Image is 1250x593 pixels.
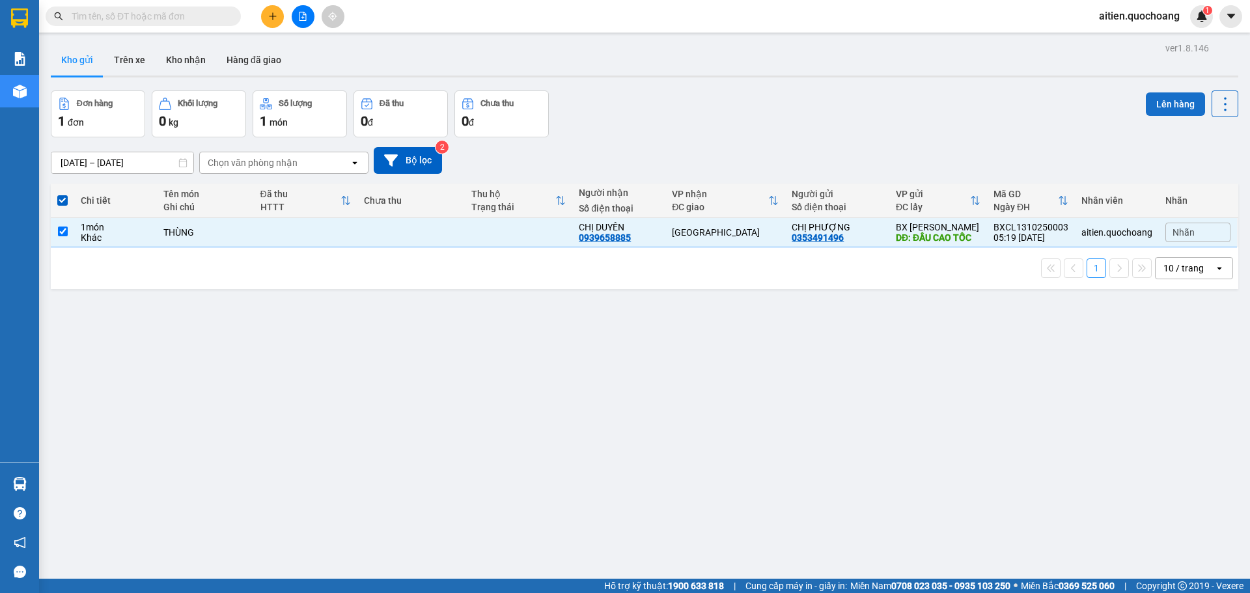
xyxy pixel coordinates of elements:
span: | [734,579,736,593]
button: Chưa thu0đ [454,90,549,137]
button: 1 [1087,258,1106,278]
div: Chọn văn phòng nhận [208,156,298,169]
input: Select a date range. [51,152,193,173]
div: BXCL1310250003 [993,222,1068,232]
strong: 0708 023 035 - 0935 103 250 [891,581,1010,591]
div: VP gửi [896,189,970,199]
button: Lên hàng [1146,92,1205,116]
div: Đã thu [380,99,404,108]
div: BX [PERSON_NAME] [896,222,980,232]
div: Số điện thoại [792,202,883,212]
div: Nhãn [1165,195,1230,206]
div: 0939658885 [579,232,631,243]
div: HTTT [260,202,341,212]
sup: 2 [436,141,449,154]
span: đ [469,117,474,128]
div: aitien.quochoang [1081,227,1152,238]
span: đơn [68,117,84,128]
span: message [14,566,26,578]
div: Chưa thu [364,195,458,206]
strong: 0369 525 060 [1059,581,1115,591]
button: Trên xe [104,44,156,76]
div: Ngày ĐH [993,202,1058,212]
div: Ghi chú [163,202,247,212]
span: 0 [361,113,368,129]
button: Bộ lọc [374,147,442,174]
button: caret-down [1219,5,1242,28]
div: Người gửi [792,189,883,199]
span: Miền Nam [850,579,1010,593]
span: 0 [462,113,469,129]
div: 10 / trang [1163,262,1204,275]
button: plus [261,5,284,28]
sup: 1 [1203,6,1212,15]
span: 1 [260,113,267,129]
input: Tìm tên, số ĐT hoặc mã đơn [72,9,225,23]
span: question-circle [14,507,26,519]
button: Đơn hàng1đơn [51,90,145,137]
span: món [270,117,288,128]
span: file-add [298,12,307,21]
svg: open [1214,263,1225,273]
div: Khác [81,232,150,243]
button: Hàng đã giao [216,44,292,76]
div: 05:19 [DATE] [993,232,1068,243]
div: CHỊ DUYÊN [579,222,659,232]
div: Chi tiết [81,195,150,206]
button: file-add [292,5,314,28]
div: Đơn hàng [77,99,113,108]
th: Toggle SortBy [665,184,785,218]
span: Nhãn [1173,227,1195,238]
span: 1 [58,113,65,129]
div: 1 món [81,222,150,232]
div: VP nhận [672,189,768,199]
img: warehouse-icon [13,477,27,491]
img: warehouse-icon [13,85,27,98]
span: Cung cấp máy in - giấy in: [745,579,847,593]
button: Khối lượng0kg [152,90,246,137]
div: Tên món [163,189,247,199]
div: Mã GD [993,189,1058,199]
button: aim [322,5,344,28]
span: Hỗ trợ kỹ thuật: [604,579,724,593]
div: ver 1.8.146 [1165,41,1209,55]
div: Chưa thu [480,99,514,108]
span: | [1124,579,1126,593]
span: aim [328,12,337,21]
div: 0353491496 [792,232,844,243]
span: aitien.quochoang [1089,8,1190,24]
th: Toggle SortBy [254,184,358,218]
div: [GEOGRAPHIC_DATA] [672,227,779,238]
div: Số điện thoại [579,203,659,214]
span: đ [368,117,373,128]
th: Toggle SortBy [889,184,987,218]
span: 0 [159,113,166,129]
strong: 1900 633 818 [668,581,724,591]
span: 1 [1205,6,1210,15]
div: ĐC lấy [896,202,970,212]
div: DĐ: ĐẦU CAO TỐC [896,232,980,243]
button: Số lượng1món [253,90,347,137]
button: Kho gửi [51,44,104,76]
button: Đã thu0đ [354,90,448,137]
div: Thu hộ [471,189,555,199]
span: caret-down [1225,10,1237,22]
span: plus [268,12,277,21]
div: Khối lượng [178,99,217,108]
th: Toggle SortBy [987,184,1075,218]
svg: open [350,158,360,168]
span: kg [169,117,178,128]
img: logo-vxr [11,8,28,28]
div: Đã thu [260,189,341,199]
div: ĐC giao [672,202,768,212]
button: Kho nhận [156,44,216,76]
div: Số lượng [279,99,312,108]
span: ⚪️ [1014,583,1018,588]
span: copyright [1178,581,1187,590]
span: notification [14,536,26,549]
div: Trạng thái [471,202,555,212]
div: Người nhận [579,187,659,198]
div: Nhân viên [1081,195,1152,206]
div: THÙNG [163,227,247,238]
img: solution-icon [13,52,27,66]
